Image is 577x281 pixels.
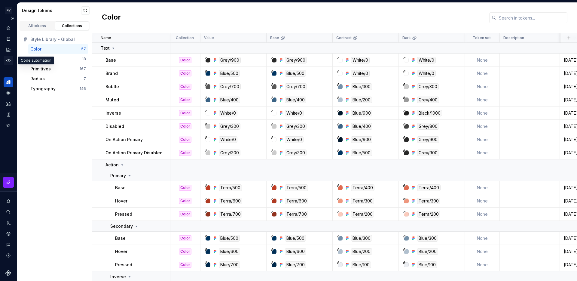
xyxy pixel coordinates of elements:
[115,198,127,204] p: Hover
[417,70,436,77] div: White/0
[57,23,87,28] div: Collections
[336,36,352,40] p: Contrast
[4,218,13,228] div: Invite team
[110,274,126,280] p: Inverse
[115,211,132,217] p: Pressed
[219,198,242,204] div: Terra/600
[179,123,191,129] div: Color
[351,123,372,130] div: Blue/400
[28,44,88,54] button: Color57
[4,88,13,98] a: Components
[351,211,374,218] div: Terra/200
[110,223,133,229] p: Secondary
[4,110,13,119] a: Storybook stories
[28,54,88,64] a: Dimension18
[219,248,240,255] div: Blue/600
[81,47,86,51] div: 57
[285,248,306,255] div: Blue/600
[219,261,240,268] div: Blue/700
[4,207,13,217] button: Search ⌘K
[465,194,500,208] td: None
[179,57,191,63] div: Color
[4,23,13,33] a: Home
[219,123,240,130] div: Grey/300
[285,70,306,77] div: Blue/500
[285,261,306,268] div: Blue/700
[285,57,307,63] div: Grey/900
[285,83,307,90] div: Grey/700
[4,240,13,249] button: Contact support
[105,97,119,103] p: Muted
[102,12,121,23] h2: Color
[219,150,240,156] div: Grey/300
[110,173,126,179] p: Primary
[219,136,237,143] div: White/0
[179,211,191,217] div: Color
[30,36,86,42] div: Style Library - Global
[351,70,370,77] div: White/0
[4,99,13,109] a: Assets
[285,184,308,191] div: Terra/500
[465,120,500,133] td: None
[496,12,567,23] input: Search in tokens...
[219,70,240,77] div: Blue/500
[351,110,372,116] div: Blue/900
[417,110,442,116] div: Black/1000
[8,14,17,23] button: Expand sidebar
[179,97,191,103] div: Color
[1,4,16,17] button: NV
[4,196,13,206] button: Notifications
[465,107,500,120] td: None
[84,76,86,81] div: 7
[417,184,441,191] div: Terra/400
[82,57,86,61] div: 18
[465,54,500,67] td: None
[115,262,132,268] p: Pressed
[105,110,121,116] p: Inverse
[4,45,13,54] a: Analytics
[285,235,306,242] div: Blue/500
[28,64,88,74] button: Primitives167
[179,235,191,241] div: Color
[417,97,439,103] div: Grey/400
[105,150,163,156] p: On Action Primary Disabled
[465,133,500,146] td: None
[465,258,500,271] td: None
[105,137,143,143] p: On Action Primary
[80,86,86,91] div: 146
[115,249,127,255] p: Hover
[465,146,500,159] td: None
[285,198,308,204] div: Terra/600
[28,84,88,94] button: Typography146
[4,56,13,65] a: Code automation
[204,36,214,40] p: Value
[219,57,241,63] div: Grey/900
[351,57,370,63] div: White/0
[351,184,374,191] div: Terra/400
[285,110,304,116] div: White/0
[30,76,45,82] div: Radius
[465,80,500,93] td: None
[4,77,13,87] a: Design tokens
[417,150,439,156] div: Grey/900
[219,184,242,191] div: Terra/500
[465,93,500,107] td: None
[417,83,439,90] div: Grey/300
[28,74,88,84] button: Radius7
[351,150,372,156] div: Blue/500
[179,150,191,156] div: Color
[30,86,56,92] div: Typography
[465,232,500,245] td: None
[105,57,116,63] p: Base
[465,208,500,221] td: None
[417,136,439,143] div: Grey/900
[4,121,13,130] a: Data sources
